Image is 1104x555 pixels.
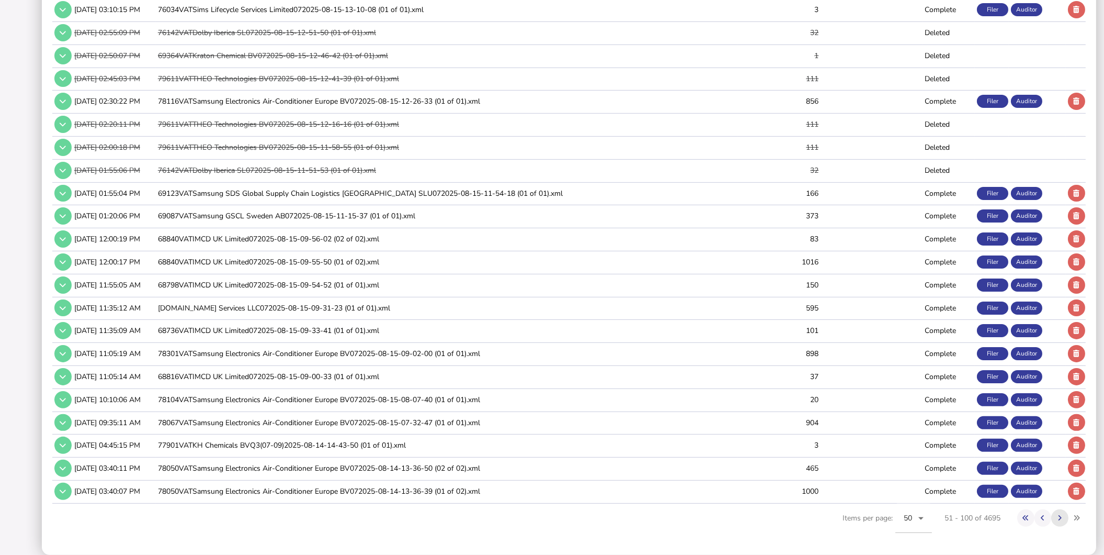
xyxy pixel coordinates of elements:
[72,458,156,479] td: [DATE] 03:40:11 PM
[1068,391,1085,408] button: Delete upload
[738,435,820,456] td: 3
[54,437,72,454] button: Show/hide row detail
[1068,276,1085,294] button: Delete upload
[738,137,820,158] td: 111
[72,159,156,181] td: [DATE] 01:55:06 PM
[54,345,72,362] button: Show/hide row detail
[72,137,156,158] td: [DATE] 02:00:18 PM
[923,114,975,135] td: Deleted
[923,159,975,181] td: Deleted
[54,139,72,156] button: Show/hide row detail
[156,366,738,387] td: 68816VATIMCD UK Limited072025-08-15-09-00-33 (01 of 01).xml
[54,483,72,500] button: Show/hide row detail
[156,412,738,433] td: 78067VATSamsung Electronics Air-Conditioner Europe BV072025-08-15-07-32-47 (01 of 01).xml
[72,251,156,273] td: [DATE] 12:00:17 PM
[895,504,932,545] mat-form-field: Change page size
[54,299,72,317] button: Show/hide row detail
[156,137,738,158] td: 79611VATTHEO Technologies BV072025-08-15-11-58-55 (01 of 01).xml
[904,513,913,523] span: 50
[1051,509,1068,527] button: Next page
[738,274,820,295] td: 150
[1011,393,1042,406] div: Auditor
[1011,302,1042,315] div: Auditor
[977,439,1008,452] div: Filer
[156,320,738,341] td: 68736VATIMCD UK Limited072025-08-15-09-33-41 (01 of 01).xml
[738,22,820,43] td: 32
[156,45,738,66] td: 69364VATKraton Chemical BV072025-08-15-12-46-42 (01 of 01).xml
[156,274,738,295] td: 68798VATIMCD UK Limited072025-08-15-09-54-52 (01 of 01).xml
[977,393,1008,406] div: Filer
[72,205,156,227] td: [DATE] 01:20:06 PM
[1011,439,1042,452] div: Auditor
[156,159,738,181] td: 76142VATDolby Iberica SL072025-08-15-11-51-53 (01 of 01).xml
[54,24,72,41] button: Show/hide row detail
[1011,187,1042,200] div: Auditor
[54,70,72,87] button: Show/hide row detail
[923,45,975,66] td: Deleted
[156,91,738,112] td: 78116VATSamsung Electronics Air-Conditioner Europe BV072025-08-15-12-26-33 (01 of 01).xml
[923,68,975,89] td: Deleted
[72,68,156,89] td: [DATE] 02:45:03 PM
[738,366,820,387] td: 37
[72,297,156,318] td: [DATE] 11:35:12 AM
[977,209,1008,223] div: Filer
[923,435,975,456] td: Complete
[923,22,975,43] td: Deleted
[923,366,975,387] td: Complete
[977,187,1008,200] div: Filer
[72,114,156,135] td: [DATE] 02:20:11 PM
[923,320,975,341] td: Complete
[54,276,72,294] button: Show/hide row detail
[738,343,820,364] td: 898
[72,45,156,66] td: [DATE] 02:50:07 PM
[72,22,156,43] td: [DATE] 02:55:09 PM
[54,93,72,110] button: Show/hide row detail
[1068,230,1085,248] button: Delete upload
[1011,232,1042,246] div: Auditor
[1068,460,1085,477] button: Delete upload
[923,343,975,364] td: Complete
[1068,414,1085,431] button: Delete upload
[1011,370,1042,383] div: Auditor
[977,3,1008,16] div: Filer
[843,504,932,545] div: Items per page:
[72,412,156,433] td: [DATE] 09:35:11 AM
[54,185,72,202] button: Show/hide row detail
[1068,345,1085,362] button: Delete upload
[923,91,975,112] td: Complete
[944,513,1000,523] div: 51 - 100 of 4695
[977,232,1008,246] div: Filer
[1068,483,1085,500] button: Delete upload
[1011,209,1042,223] div: Auditor
[977,370,1008,383] div: Filer
[1068,93,1085,110] button: Delete upload
[72,343,156,364] td: [DATE] 11:05:19 AM
[923,182,975,204] td: Complete
[738,297,820,318] td: 595
[1068,299,1085,317] button: Delete upload
[977,485,1008,498] div: Filer
[1011,95,1042,108] div: Auditor
[977,302,1008,315] div: Filer
[977,462,1008,475] div: Filer
[156,481,738,502] td: 78050VATSamsung Electronics Air-Conditioner Europe BV072025-08-14-13-36-39 (01 of 02).xml
[54,322,72,339] button: Show/hide row detail
[1068,509,1086,527] button: Last page
[156,297,738,318] td: [DOMAIN_NAME] Services LLC072025-08-15-09-31-23 (01 of 01).xml
[738,159,820,181] td: 32
[1068,368,1085,385] button: Delete upload
[977,324,1008,337] div: Filer
[977,256,1008,269] div: Filer
[54,207,72,225] button: Show/hide row detail
[1068,1,1085,18] button: Delete upload
[977,279,1008,292] div: Filer
[54,253,72,271] button: Show/hide row detail
[923,228,975,250] td: Complete
[1011,416,1042,429] div: Auditor
[72,366,156,387] td: [DATE] 11:05:14 AM
[1068,253,1085,271] button: Delete upload
[923,205,975,227] td: Complete
[156,22,738,43] td: 76142VATDolby Iberica SL072025-08-15-12-51-50 (01 of 01).xml
[923,481,975,502] td: Complete
[72,274,156,295] td: [DATE] 11:55:05 AM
